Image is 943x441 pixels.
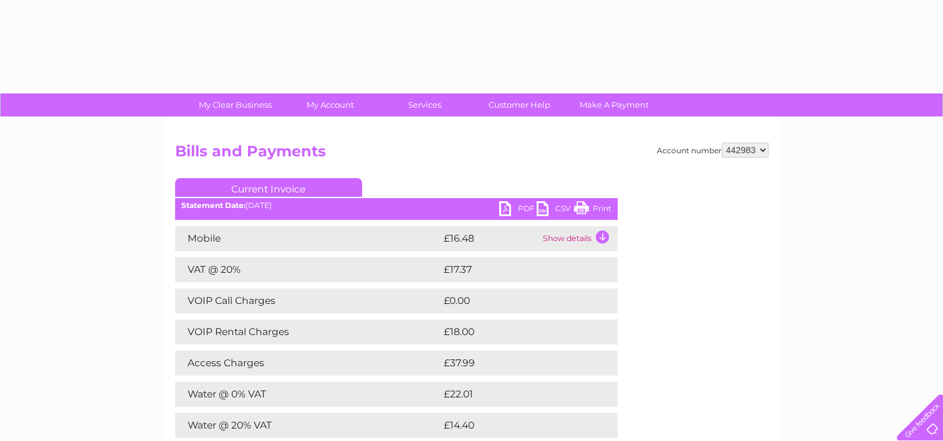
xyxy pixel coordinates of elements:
a: Make A Payment [563,93,666,116]
a: Services [373,93,476,116]
td: Water @ 0% VAT [175,382,441,407]
a: Customer Help [468,93,571,116]
td: £0.00 [441,288,589,313]
td: VOIP Rental Charges [175,320,441,344]
td: £14.40 [441,413,592,438]
a: Print [574,201,611,219]
td: £22.01 [441,382,591,407]
td: VAT @ 20% [175,257,441,282]
a: PDF [499,201,537,219]
a: My Clear Business [184,93,287,116]
td: £18.00 [441,320,592,344]
div: Account number [657,143,768,158]
div: [DATE] [175,201,618,210]
a: CSV [537,201,574,219]
a: Current Invoice [175,178,362,197]
td: £17.37 [441,257,590,282]
h2: Bills and Payments [175,143,768,166]
td: £16.48 [441,226,540,251]
td: £37.99 [441,351,592,376]
b: Statement Date: [181,201,246,210]
td: Water @ 20% VAT [175,413,441,438]
td: Show details [540,226,618,251]
td: Mobile [175,226,441,251]
a: My Account [279,93,381,116]
td: Access Charges [175,351,441,376]
td: VOIP Call Charges [175,288,441,313]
